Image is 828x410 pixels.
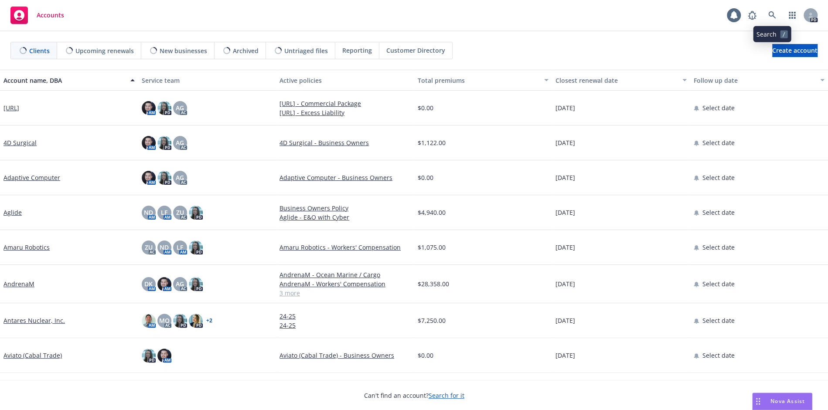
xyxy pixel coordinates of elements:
span: AG [176,173,184,182]
a: 3 more [279,288,411,298]
a: AndrenaM - Workers' Compensation [279,279,411,288]
span: Archived [233,46,259,55]
img: photo [157,277,171,291]
span: [DATE] [555,138,575,147]
a: 24-25 [279,312,411,321]
span: $1,075.00 [418,243,446,252]
a: Amaru Robotics - Workers' Compensation [279,243,411,252]
span: $0.00 [418,103,433,112]
span: [DATE] [555,243,575,252]
img: photo [142,171,156,185]
a: Adaptive Computer - Business Owners [279,173,411,182]
img: photo [142,314,156,328]
button: Closest renewal date [552,70,690,91]
a: AndrenaM [3,279,34,288]
button: Total premiums [414,70,552,91]
a: Aglide - E&O with Cyber [279,213,411,222]
img: photo [142,101,156,115]
span: [DATE] [555,173,575,182]
img: photo [189,277,203,291]
a: [URL] [3,103,19,112]
span: AG [176,279,184,288]
a: Aglide [3,208,22,217]
span: ZU [176,208,184,217]
div: Follow up date [694,76,815,85]
span: LF [177,243,183,252]
span: New businesses [160,46,207,55]
span: $28,358.00 [418,279,449,288]
span: LF [161,208,167,217]
span: Select date [702,138,735,147]
img: photo [142,349,156,363]
div: Closest renewal date [555,76,677,85]
span: Select date [702,173,735,182]
span: Select date [702,351,735,360]
a: [URL] - Commercial Package [279,99,411,108]
a: Accounts [7,3,68,27]
img: photo [142,136,156,150]
span: Untriaged files [284,46,328,55]
span: $1,122.00 [418,138,446,147]
span: $0.00 [418,351,433,360]
a: Adaptive Computer [3,173,60,182]
span: [DATE] [555,279,575,288]
a: Amaru Robotics [3,243,50,252]
span: Upcoming renewals [75,46,134,55]
span: Select date [702,316,735,325]
span: Select date [702,243,735,252]
a: Aviato (Cabal Trade) - Business Owners [279,351,411,360]
a: + 2 [206,318,212,323]
span: Reporting [342,46,372,55]
a: 4D Surgical [3,138,37,147]
a: [URL] - Excess Liability [279,108,411,117]
span: [DATE] [555,103,575,112]
div: Service team [142,76,273,85]
a: 24-25 [279,321,411,330]
span: ND [160,243,169,252]
div: Active policies [279,76,411,85]
a: Aviato (Cabal Trade) [3,351,62,360]
span: [DATE] [555,351,575,360]
span: AG [176,103,184,112]
span: [DATE] [555,208,575,217]
div: Drag to move [753,393,763,410]
div: Account name, DBA [3,76,125,85]
span: [DATE] [555,316,575,325]
a: Search for it [429,391,464,400]
img: photo [157,171,171,185]
button: Nova Assist [752,393,812,410]
span: ZU [145,243,153,252]
span: Create account [772,42,818,59]
span: ND [144,208,153,217]
span: Nova Assist [770,397,805,405]
span: $0.00 [418,173,433,182]
div: Total premiums [418,76,539,85]
img: photo [189,314,203,328]
a: Create account [772,44,818,57]
span: Select date [702,279,735,288]
img: photo [189,241,203,254]
a: Report a Bug [743,7,761,24]
a: Business Owners Policy [279,203,411,213]
span: Accounts [37,12,64,19]
a: Antares Nuclear, Inc. [3,316,65,325]
span: $7,250.00 [418,316,446,325]
a: AndrenaM - Ocean Marine / Cargo [279,270,411,279]
span: Clients [29,46,50,55]
img: photo [157,349,171,363]
span: Select date [702,208,735,217]
button: Service team [138,70,276,91]
a: 4D Surgical - Business Owners [279,138,411,147]
a: Search [763,7,781,24]
img: photo [157,101,171,115]
span: DK [144,279,153,288]
button: Active policies [276,70,414,91]
span: $4,940.00 [418,208,446,217]
span: Select date [702,103,735,112]
span: AG [176,138,184,147]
